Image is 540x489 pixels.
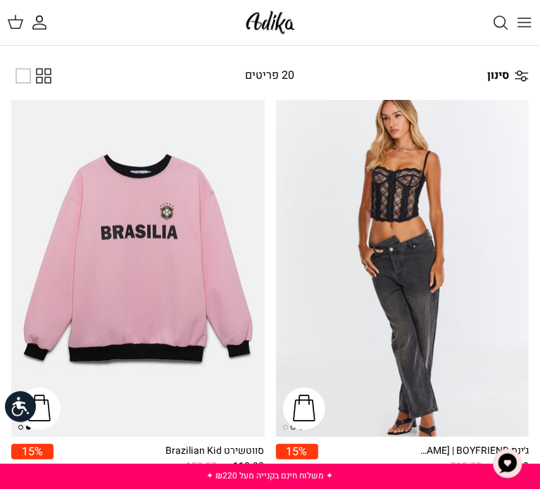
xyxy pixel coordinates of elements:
[276,444,318,459] span: 15%
[478,7,509,38] a: חיפוש
[207,469,334,482] a: ✦ משלוח חינם בקנייה מעל ₪220 ✦
[199,67,341,85] div: 20 פריטים
[276,444,318,474] a: 15%
[416,444,529,459] div: ג׳ינס All Or Nothing [PERSON_NAME] | BOYFRIEND
[152,444,265,459] div: סווטשירט Brazilian Kid
[487,67,509,85] span: סינון
[176,459,218,474] span: 139.90 ₪
[31,7,62,38] a: החשבון שלי
[487,59,529,93] a: סינון
[276,100,529,437] a: ג׳ינס All Or Nothing קריס-קרוס | BOYFRIEND
[318,444,529,474] a: ג׳ינס All Or Nothing [PERSON_NAME] | BOYFRIEND 186.90 ₪ 219.90 ₪
[242,7,299,38] img: Adika IL
[11,444,54,459] span: 15%
[223,459,265,474] span: 118.90 ₪
[54,444,265,474] a: סווטשירט Brazilian Kid 118.90 ₪ 139.90 ₪
[440,459,482,474] span: 219.90 ₪
[509,7,540,38] button: Toggle menu
[11,100,265,437] a: סווטשירט Brazilian Kid
[11,444,54,474] a: 15%
[486,443,529,485] button: צ'אט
